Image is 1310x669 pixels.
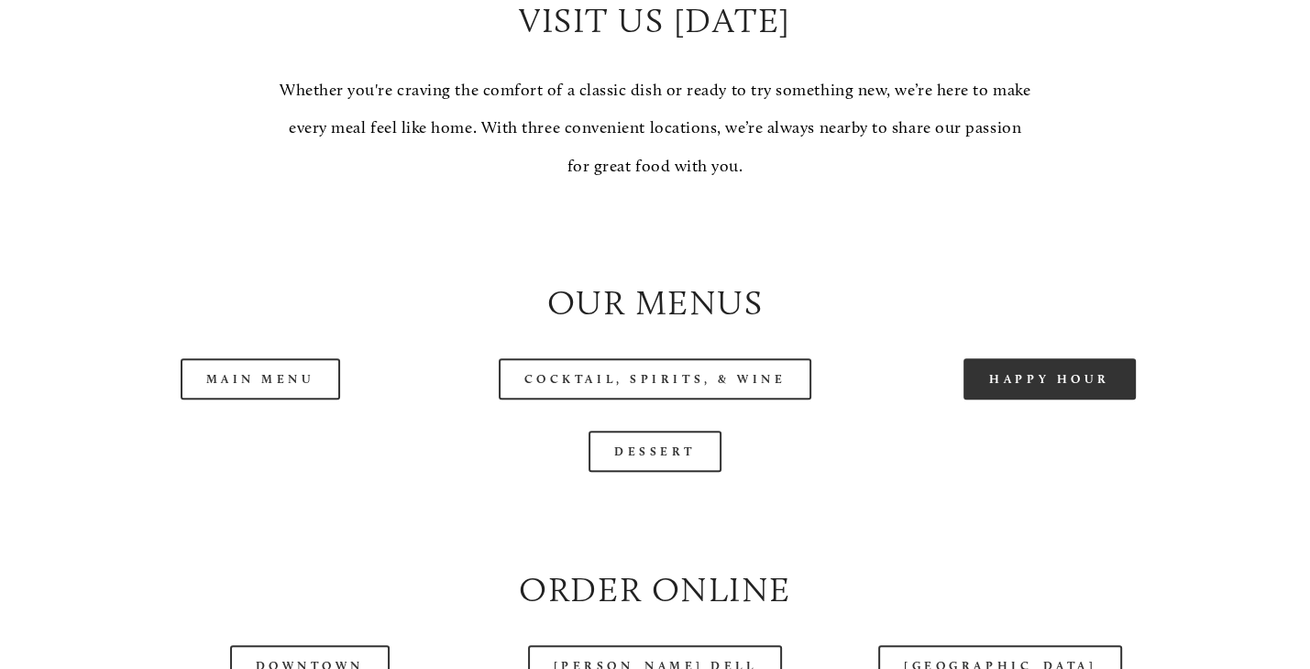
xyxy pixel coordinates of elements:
[79,565,1232,614] h2: Order Online
[79,279,1232,327] h2: Our Menus
[276,71,1034,185] p: Whether you're craving the comfort of a classic dish or ready to try something new, we’re here to...
[181,358,341,400] a: Main Menu
[963,358,1136,400] a: Happy Hour
[589,431,721,472] a: Dessert
[499,358,812,400] a: Cocktail, Spirits, & Wine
